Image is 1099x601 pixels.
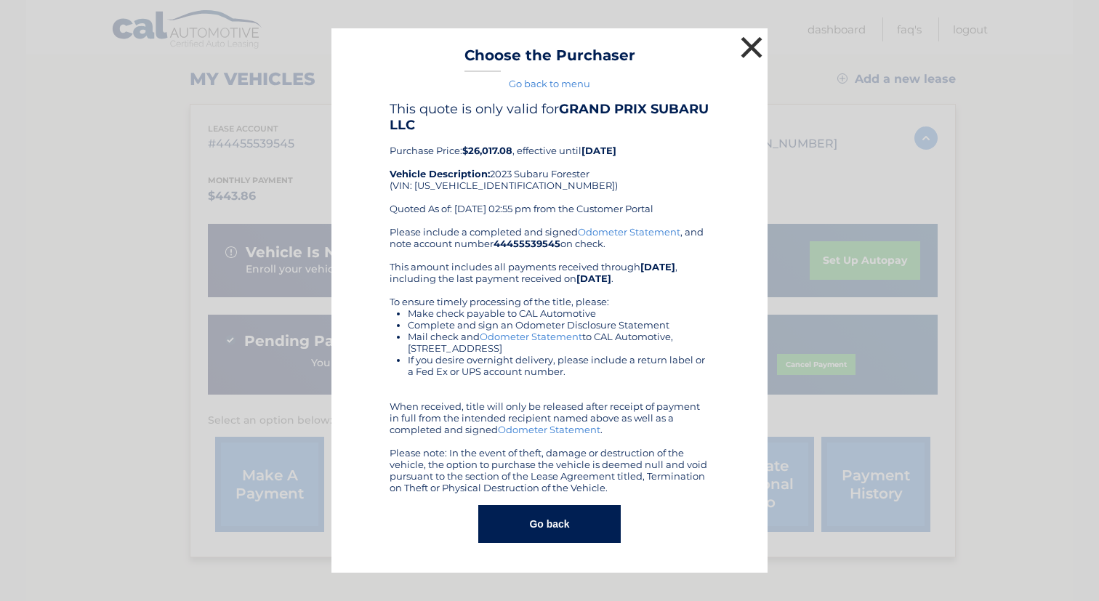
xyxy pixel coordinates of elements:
h4: This quote is only valid for [390,101,709,133]
li: Make check payable to CAL Automotive [408,307,709,319]
b: 44455539545 [494,238,560,249]
li: If you desire overnight delivery, please include a return label or a Fed Ex or UPS account number. [408,354,709,377]
b: [DATE] [581,145,616,156]
b: GRAND PRIX SUBARU LLC [390,101,709,133]
h3: Choose the Purchaser [464,47,635,72]
a: Odometer Statement [578,226,680,238]
li: Mail check and to CAL Automotive, [STREET_ADDRESS] [408,331,709,354]
b: [DATE] [576,273,611,284]
b: [DATE] [640,261,675,273]
a: Odometer Statement [480,331,582,342]
strong: Vehicle Description: [390,168,490,180]
li: Complete and sign an Odometer Disclosure Statement [408,319,709,331]
button: × [737,33,766,62]
b: $26,017.08 [462,145,512,156]
button: Go back [478,505,620,543]
a: Odometer Statement [498,424,600,435]
a: Go back to menu [509,78,590,89]
div: Purchase Price: , effective until 2023 Subaru Forester (VIN: [US_VEHICLE_IDENTIFICATION_NUMBER]) ... [390,101,709,226]
div: Please include a completed and signed , and note account number on check. This amount includes al... [390,226,709,493]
